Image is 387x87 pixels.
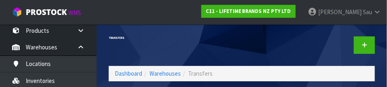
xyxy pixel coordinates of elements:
strong: C11 - LIFETIME BRANDS NZ PTY LTD [206,8,291,15]
img: cube-alt.png [12,7,22,17]
a: C11 - LIFETIME BRANDS NZ PTY LTD [201,5,296,18]
h1: Transfers [109,36,236,40]
span: ProStock [26,7,67,17]
span: Transfers [188,70,213,77]
a: Warehouses [149,70,181,77]
a: Dashboard [115,70,142,77]
span: Sau [363,8,372,16]
span: [PERSON_NAME] [318,8,362,16]
small: WMS [68,9,81,17]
